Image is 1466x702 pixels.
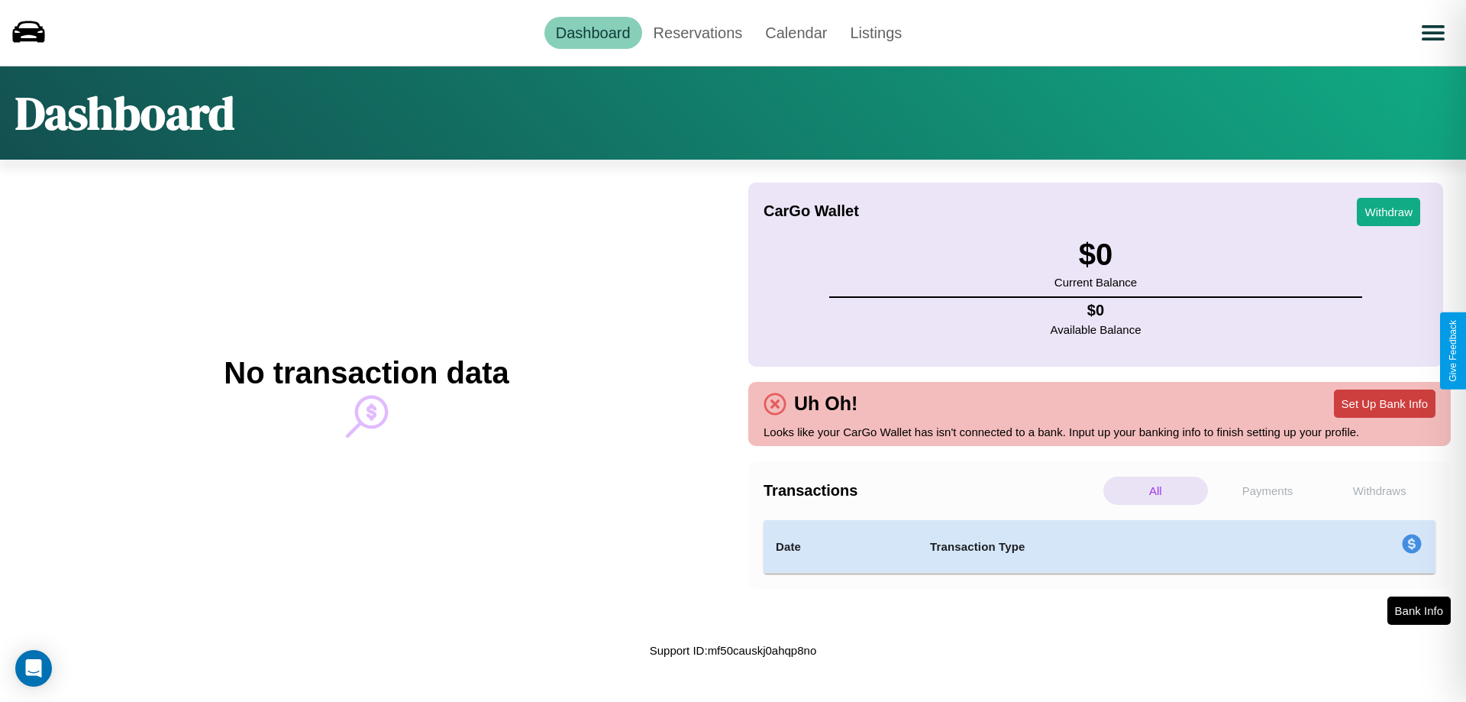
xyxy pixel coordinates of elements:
p: Payments [1216,477,1320,505]
h3: $ 0 [1054,238,1137,272]
a: Dashboard [544,17,642,49]
p: Looks like your CarGo Wallet has isn't connected to a bank. Input up your banking info to finish ... [764,422,1435,442]
p: Available Balance [1051,319,1141,340]
p: Support ID: mf50causkj0ahqp8no [650,640,816,661]
div: Open Intercom Messenger [15,650,52,687]
h1: Dashboard [15,82,234,144]
h4: CarGo Wallet [764,202,859,220]
a: Listings [838,17,913,49]
a: Reservations [642,17,754,49]
p: All [1103,477,1208,505]
h4: Transaction Type [930,538,1277,556]
button: Open menu [1412,11,1455,54]
div: Give Feedback [1448,320,1458,382]
h4: $ 0 [1051,302,1141,319]
h4: Transactions [764,482,1099,500]
p: Current Balance [1054,272,1137,293]
button: Set Up Bank Info [1334,390,1435,418]
p: Withdraws [1327,477,1432,505]
table: simple table [764,520,1435,574]
button: Bank Info [1387,597,1451,625]
button: Withdraw [1357,198,1420,226]
h2: No transaction data [224,356,509,390]
a: Calendar [754,17,838,49]
h4: Date [776,538,906,556]
h4: Uh Oh! [786,393,865,415]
